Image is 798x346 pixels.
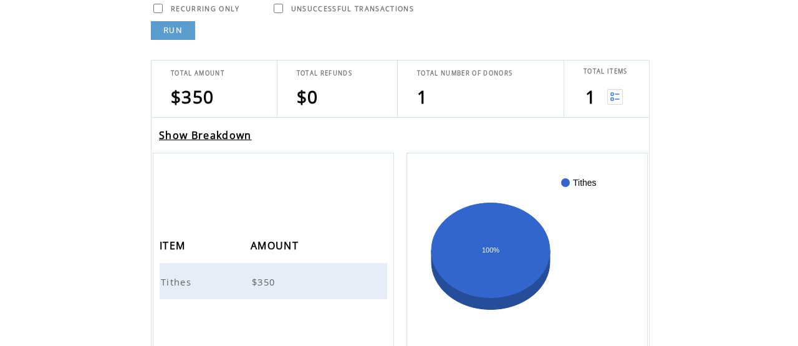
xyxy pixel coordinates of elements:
span: RECURRING ONLY [171,4,240,13]
span: Tithes [161,276,195,288]
a: ITEM [160,241,188,249]
span: 1 [585,85,596,108]
span: TOTAL NUMBER OF DONORS [417,69,512,77]
text: Tithes [573,178,597,188]
span: $350 [171,85,214,108]
a: RUN [151,21,195,40]
a: Tithes [161,275,195,286]
span: TOTAL ITEMS [584,67,628,75]
span: $0 [297,85,319,108]
span: TOTAL REFUNDS [297,69,352,77]
span: 1 [417,85,428,108]
a: Show Breakdown [159,128,252,142]
a: AMOUNT [251,241,302,249]
span: UNSUCCESSFUL TRANSACTIONS [291,4,414,13]
img: View list [607,89,623,105]
span: AMOUNT [251,236,302,259]
span: $350 [252,276,278,288]
text: 100% [482,246,499,254]
span: ITEM [160,236,188,259]
span: TOTAL AMOUNT [171,69,224,77]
